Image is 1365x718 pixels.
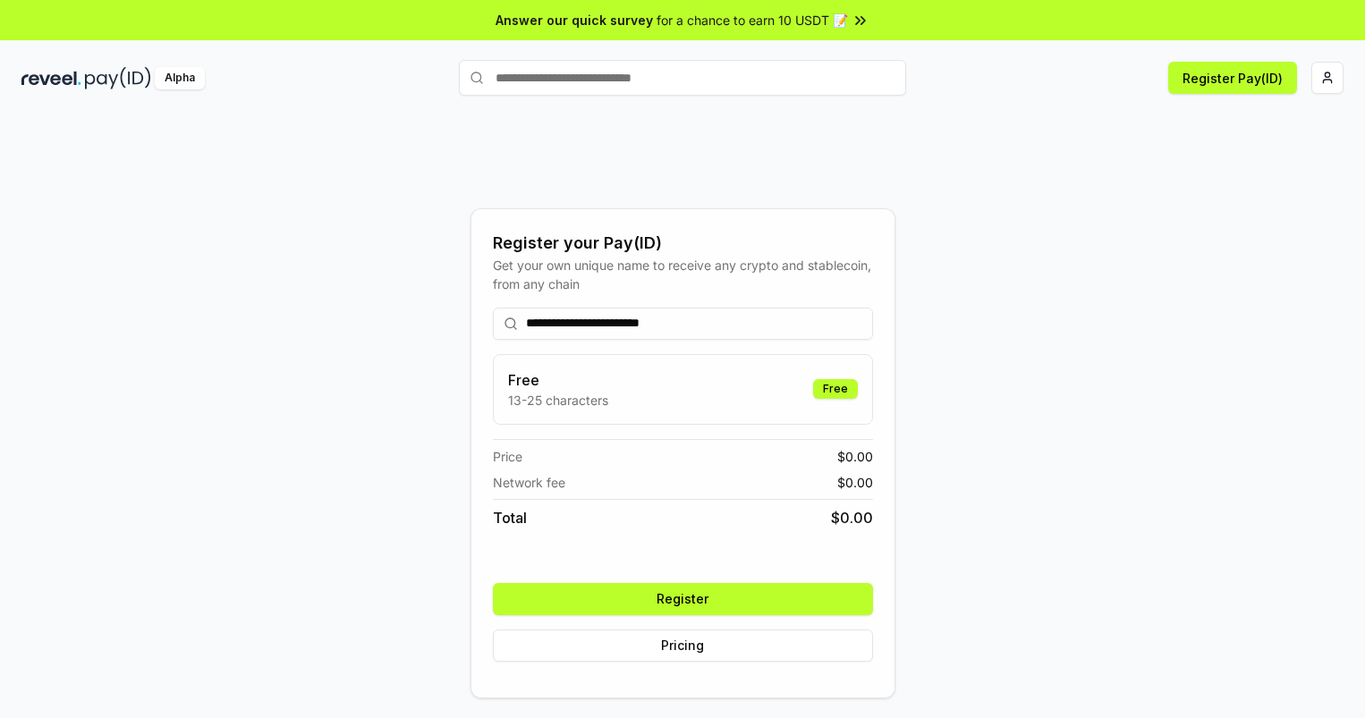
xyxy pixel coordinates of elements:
[493,629,873,662] button: Pricing
[496,11,653,30] span: Answer our quick survey
[508,391,608,410] p: 13-25 characters
[493,231,873,256] div: Register your Pay(ID)
[21,67,81,89] img: reveel_dark
[155,67,205,89] div: Alpha
[493,447,522,466] span: Price
[837,473,873,492] span: $ 0.00
[493,256,873,293] div: Get your own unique name to receive any crypto and stablecoin, from any chain
[493,583,873,615] button: Register
[831,507,873,528] span: $ 0.00
[813,379,858,399] div: Free
[657,11,848,30] span: for a chance to earn 10 USDT 📝
[493,507,527,528] span: Total
[1168,62,1297,94] button: Register Pay(ID)
[837,447,873,466] span: $ 0.00
[493,473,565,492] span: Network fee
[508,369,608,391] h3: Free
[85,67,151,89] img: pay_id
